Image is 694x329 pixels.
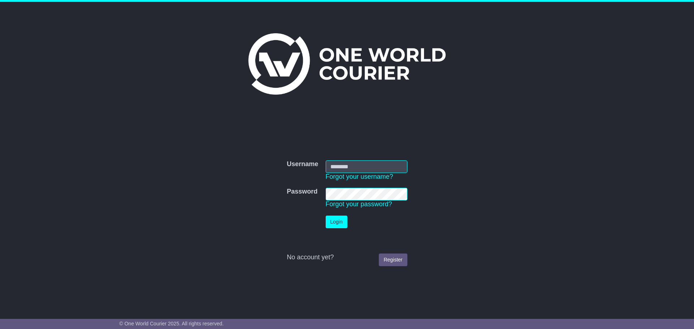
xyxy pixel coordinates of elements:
label: Password [287,188,317,196]
a: Forgot your password? [326,200,392,208]
img: One World [248,33,446,95]
div: No account yet? [287,254,407,261]
label: Username [287,160,318,168]
a: Register [379,254,407,266]
a: Forgot your username? [326,173,393,180]
button: Login [326,216,347,228]
span: © One World Courier 2025. All rights reserved. [119,321,224,326]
